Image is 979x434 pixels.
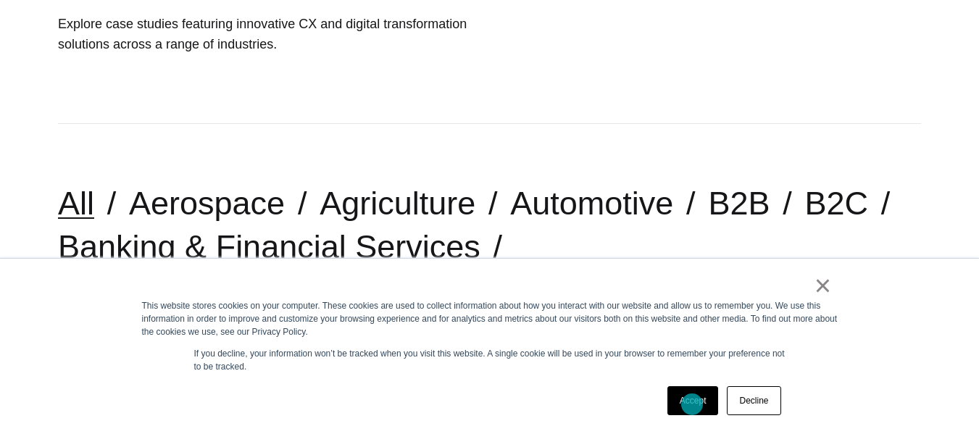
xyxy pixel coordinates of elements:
a: B2B [708,185,770,222]
a: × [815,279,832,292]
a: Accept [667,386,719,415]
p: If you decline, your information won’t be tracked when you visit this website. A single cookie wi... [194,347,786,373]
a: Banking & Financial Services [58,228,480,265]
a: All [58,185,94,222]
a: Automotive [510,185,673,222]
a: Aerospace [129,185,285,222]
a: Decline [727,386,780,415]
div: This website stores cookies on your computer. These cookies are used to collect information about... [142,299,838,338]
a: Agriculture [320,185,475,222]
a: B2C [804,185,868,222]
h1: Explore case studies featuring innovative CX and digital transformation solutions across a range ... [58,14,493,54]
